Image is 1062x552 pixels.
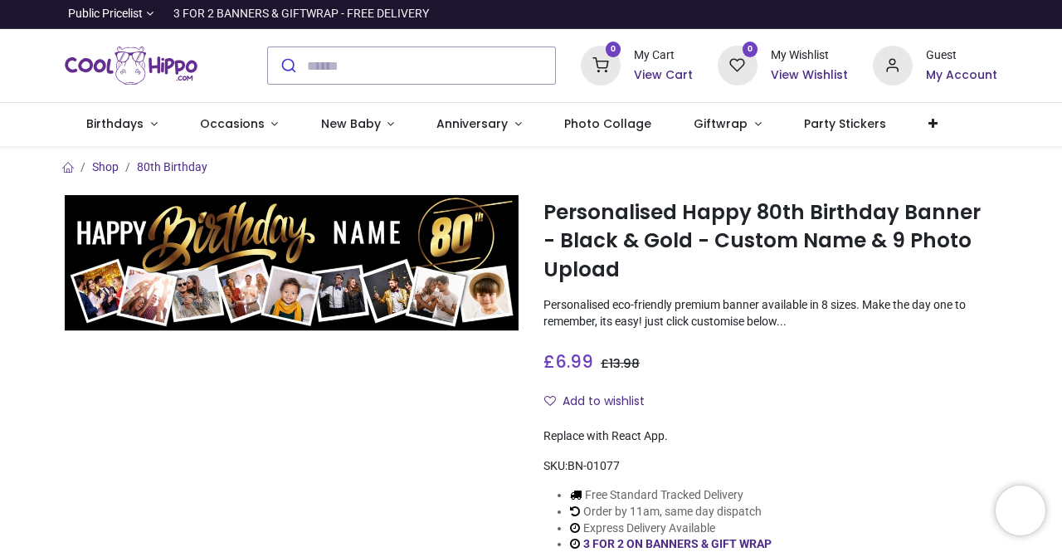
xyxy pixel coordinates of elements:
[321,115,381,132] span: New Baby
[570,487,802,504] li: Free Standard Tracked Delivery
[268,47,307,84] button: Submit
[583,537,772,550] a: 3 FOR 2 ON BANNERS & GIFT WRAP
[694,115,748,132] span: Giftwrap
[436,115,508,132] span: Anniversary
[173,6,429,22] div: 3 FOR 2 BANNERS & GIFTWRAP - FREE DELIVERY
[581,58,621,71] a: 0
[601,355,640,372] span: £
[570,520,802,537] li: Express Delivery Available
[804,115,886,132] span: Party Stickers
[649,6,997,22] iframe: Customer reviews powered by Trustpilot
[609,355,640,372] span: 13.98
[555,349,593,374] span: 6.99
[65,42,197,89] a: Logo of Cool Hippo
[543,349,593,374] span: £
[178,103,300,146] a: Occasions
[544,395,556,407] i: Add to wishlist
[564,115,651,132] span: Photo Collage
[65,42,197,89] img: Cool Hippo
[926,67,997,84] a: My Account
[926,47,997,64] div: Guest
[606,42,621,57] sup: 0
[543,297,997,330] p: Personalised eco-friendly premium banner available in 8 sizes. Make the day one to remember, its ...
[634,67,693,84] a: View Cart
[543,428,997,445] div: Replace with React App.
[543,198,997,284] h1: Personalised Happy 80th Birthday Banner - Black & Gold - Custom Name & 9 Photo Upload
[568,459,620,472] span: BN-01077
[68,6,143,22] span: Public Pricelist
[92,160,119,173] a: Shop
[996,486,1045,535] iframe: Brevo live chat
[300,103,416,146] a: New Baby
[200,115,265,132] span: Occasions
[65,103,178,146] a: Birthdays
[65,195,519,331] img: Personalised Happy 80th Birthday Banner - Black & Gold - Custom Name & 9 Photo Upload
[137,160,207,173] a: 80th Birthday
[718,58,758,71] a: 0
[771,67,848,84] a: View Wishlist
[570,504,802,520] li: Order by 11am, same day dispatch
[416,103,543,146] a: Anniversary
[543,458,997,475] div: SKU:
[86,115,144,132] span: Birthdays
[65,6,153,22] a: Public Pricelist
[743,42,758,57] sup: 0
[543,388,659,416] button: Add to wishlistAdd to wishlist
[634,47,693,64] div: My Cart
[771,47,848,64] div: My Wishlist
[673,103,783,146] a: Giftwrap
